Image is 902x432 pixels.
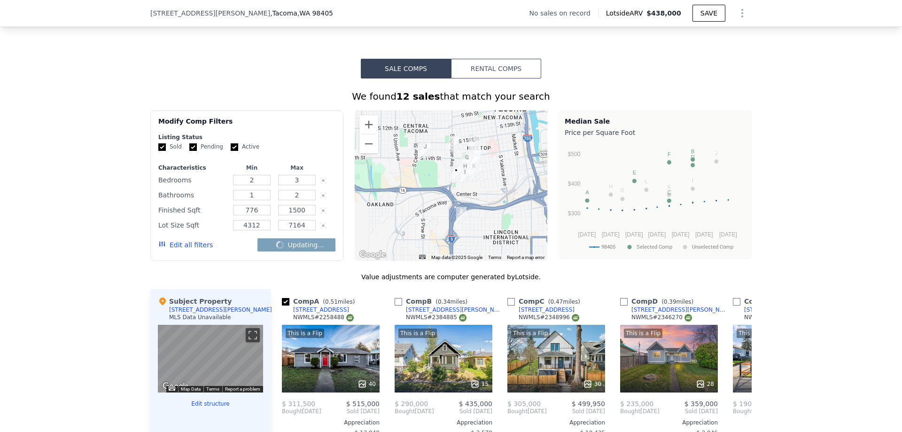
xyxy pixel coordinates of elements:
[395,408,415,415] span: Bought
[231,143,259,151] label: Active
[719,231,737,238] text: [DATE]
[583,379,601,389] div: 30
[438,298,451,305] span: 0.34
[158,219,227,232] div: Lot Size Sqft
[744,314,805,322] div: NWMLS # 2312356
[507,297,584,306] div: Comp C
[684,400,718,408] span: $ 359,000
[547,408,605,415] span: Sold [DATE]
[467,152,477,168] div: 2115 S Ainsworth Ave
[357,249,388,261] a: Open this area in Google Maps (opens a new window)
[158,325,263,393] div: Map
[511,329,550,338] div: This is a Flip
[449,136,459,152] div: 1920 S 17th St
[395,408,434,415] div: [DATE]
[602,231,620,238] text: [DATE]
[158,325,263,393] div: Street View
[572,314,579,322] img: NWMLS Logo
[158,117,335,134] div: Modify Comp Filters
[737,329,775,338] div: This is a Flip
[620,408,660,415] div: [DATE]
[672,231,690,238] text: [DATE]
[667,189,671,195] text: C
[715,150,718,156] text: J
[158,297,232,306] div: Subject Property
[631,314,692,322] div: NWMLS # 2346270
[684,314,692,322] img: NWMLS Logo
[471,164,482,180] div: 2341 S Cushman Ave
[459,314,467,322] img: NWMLS Logo
[451,59,541,79] button: Rental Comps
[609,183,613,189] text: H
[568,151,581,157] text: $500
[359,134,378,153] button: Zoom out
[568,181,581,187] text: $400
[286,329,324,338] div: This is a Flip
[282,400,315,408] span: $ 311,500
[158,134,335,141] div: Listing Status
[633,170,636,175] text: E
[158,189,227,202] div: Bathrooms
[692,178,693,183] text: I
[395,400,428,408] span: $ 290,000
[507,255,544,260] a: Report a map error
[358,379,376,389] div: 40
[297,9,333,17] span: , WA 98405
[361,59,451,79] button: Sale Comps
[357,249,388,261] img: Google
[507,400,541,408] span: $ 305,000
[733,297,809,306] div: Comp E
[637,244,672,250] text: Selected Comp
[158,173,227,187] div: Bedrooms
[696,379,714,389] div: 28
[395,306,504,314] a: [STREET_ADDRESS][PERSON_NAME]
[507,408,547,415] div: [DATE]
[420,142,430,158] div: 1749 S Anderson St
[660,408,718,415] span: Sold [DATE]
[406,306,504,314] div: [STREET_ADDRESS][PERSON_NAME]
[321,224,325,228] button: Clear
[470,153,481,169] div: 2123 S Cushman Ave
[169,386,175,391] button: Keyboard shortcuts
[468,135,479,151] div: 1714 S Sheridan Ave
[646,9,681,17] span: $438,000
[470,379,489,389] div: 15
[395,419,492,426] div: Appreciation
[692,5,725,22] button: SAVE
[462,153,472,169] div: 2115 S Alaska St
[565,117,746,126] div: Median Sale
[189,143,223,151] label: Pending
[321,408,380,415] span: Sold [DATE]
[158,143,182,151] label: Sold
[451,165,461,181] div: 2355 S Hosmer St
[282,297,358,306] div: Comp A
[231,143,238,151] input: Active
[733,4,752,23] button: Show Options
[293,314,354,322] div: NWMLS # 2258488
[150,90,752,103] div: We found that match your search
[544,298,584,305] span: ( miles)
[529,8,598,18] div: No sales on record
[169,306,272,314] div: [STREET_ADDRESS][PERSON_NAME]
[691,149,694,154] text: B
[620,408,640,415] span: Bought
[460,167,470,183] div: 2366 S Alaska St
[158,400,263,408] button: Edit structure
[456,207,467,223] div: 3532 S Wilkeson St
[231,164,272,172] div: Min
[397,91,440,102] strong: 12 sales
[601,244,615,250] text: 98405
[550,298,563,305] span: 0.47
[565,139,746,257] svg: A chart.
[664,298,676,305] span: 0.39
[695,231,713,238] text: [DATE]
[460,162,470,178] div: 2326 S Alaska St
[321,179,325,182] button: Clear
[519,314,579,322] div: NWMLS # 2348996
[459,400,492,408] span: $ 435,000
[572,400,605,408] span: $ 499,950
[692,244,733,250] text: Unselected Comp
[158,164,227,172] div: Characteristics
[658,298,697,305] span: ( miles)
[507,306,575,314] a: [STREET_ADDRESS]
